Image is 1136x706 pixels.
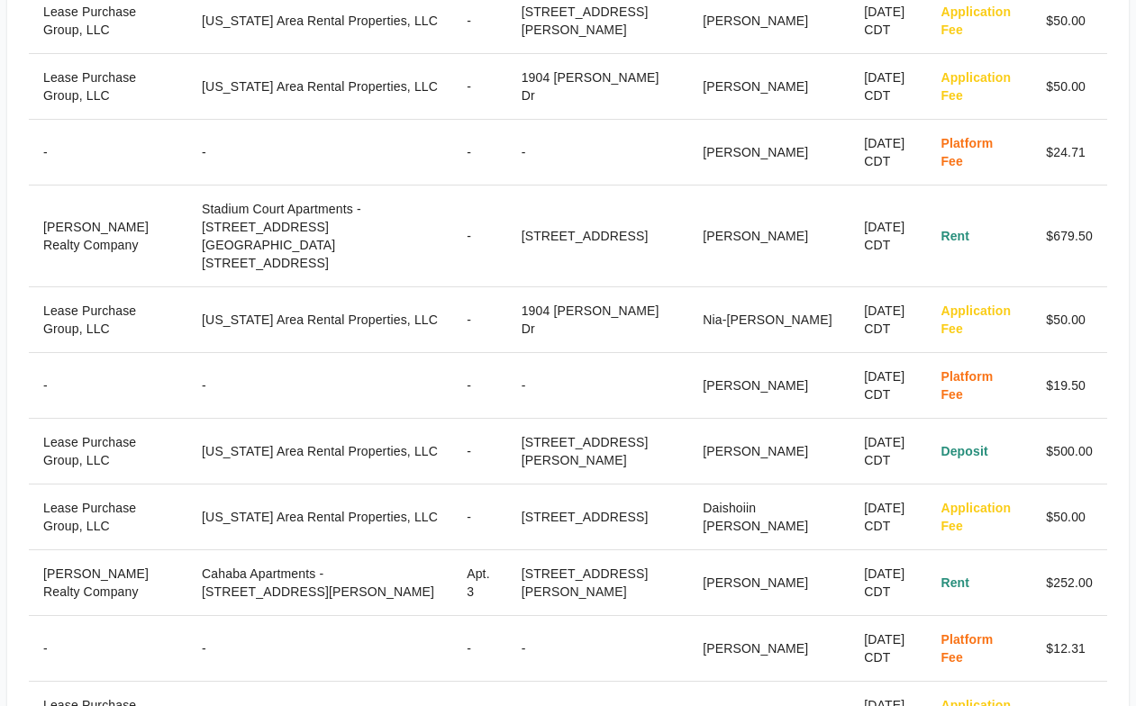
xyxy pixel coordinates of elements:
[688,484,850,550] th: Daishoiin [PERSON_NAME]
[187,54,452,120] th: [US_STATE] Area Rental Properties, LLC
[29,419,187,484] th: Lease Purchase Group, LLC
[29,484,187,550] th: Lease Purchase Group, LLC
[29,120,187,186] th: -
[688,419,850,484] th: [PERSON_NAME]
[29,353,187,419] th: -
[187,419,452,484] th: [US_STATE] Area Rental Properties, LLC
[850,616,926,682] th: [DATE] CDT
[941,501,1011,533] span: Application Fee
[941,632,993,665] span: Platform Fee
[29,550,187,616] th: [PERSON_NAME] Realty Company
[452,287,506,353] th: -
[452,616,506,682] th: -
[688,616,850,682] th: [PERSON_NAME]
[507,353,689,419] th: -
[507,120,689,186] th: -
[941,444,987,458] span: Deposit
[688,550,850,616] th: [PERSON_NAME]
[850,419,926,484] th: [DATE] CDT
[1031,419,1107,484] td: $500.00
[850,120,926,186] th: [DATE] CDT
[187,550,452,616] th: Cahaba Apartments - [STREET_ADDRESS][PERSON_NAME]
[1031,550,1107,616] td: $252.00
[452,419,506,484] th: -
[1031,484,1107,550] td: $50.00
[850,186,926,287] th: [DATE] CDT
[941,369,993,402] span: Platform Fee
[688,120,850,186] th: [PERSON_NAME]
[688,353,850,419] th: [PERSON_NAME]
[452,484,506,550] th: -
[688,287,850,353] th: Nia-[PERSON_NAME]
[507,484,689,550] th: [STREET_ADDRESS]
[1031,287,1107,353] td: $50.00
[452,186,506,287] th: -
[1031,54,1107,120] td: $50.00
[850,550,926,616] th: [DATE] CDT
[507,419,689,484] th: [STREET_ADDRESS][PERSON_NAME]
[29,616,187,682] th: -
[29,54,187,120] th: Lease Purchase Group, LLC
[850,287,926,353] th: [DATE] CDT
[688,186,850,287] th: [PERSON_NAME]
[941,229,969,243] span: Rent
[507,287,689,353] th: 1904 [PERSON_NAME] Dr
[1031,353,1107,419] td: $19.50
[187,186,452,287] th: Stadium Court Apartments - [STREET_ADDRESS][GEOGRAPHIC_DATA][STREET_ADDRESS]
[29,287,187,353] th: Lease Purchase Group, LLC
[941,136,993,168] span: Platform Fee
[850,484,926,550] th: [DATE] CDT
[452,353,506,419] th: -
[1031,120,1107,186] td: $24.71
[941,5,1011,37] span: Application Fee
[1031,186,1107,287] td: $679.50
[507,616,689,682] th: -
[452,550,506,616] th: Apt. 3
[452,54,506,120] th: -
[187,353,452,419] th: -
[941,70,1011,103] span: Application Fee
[29,186,187,287] th: [PERSON_NAME] Realty Company
[187,120,452,186] th: -
[1031,616,1107,682] td: $12.31
[507,550,689,616] th: [STREET_ADDRESS][PERSON_NAME]
[941,575,969,590] span: Rent
[941,303,1011,336] span: Application Fee
[850,353,926,419] th: [DATE] CDT
[187,484,452,550] th: [US_STATE] Area Rental Properties, LLC
[507,54,689,120] th: 1904 [PERSON_NAME] Dr
[507,186,689,287] th: [STREET_ADDRESS]
[850,54,926,120] th: [DATE] CDT
[688,54,850,120] th: [PERSON_NAME]
[452,120,506,186] th: -
[187,616,452,682] th: -
[187,287,452,353] th: [US_STATE] Area Rental Properties, LLC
